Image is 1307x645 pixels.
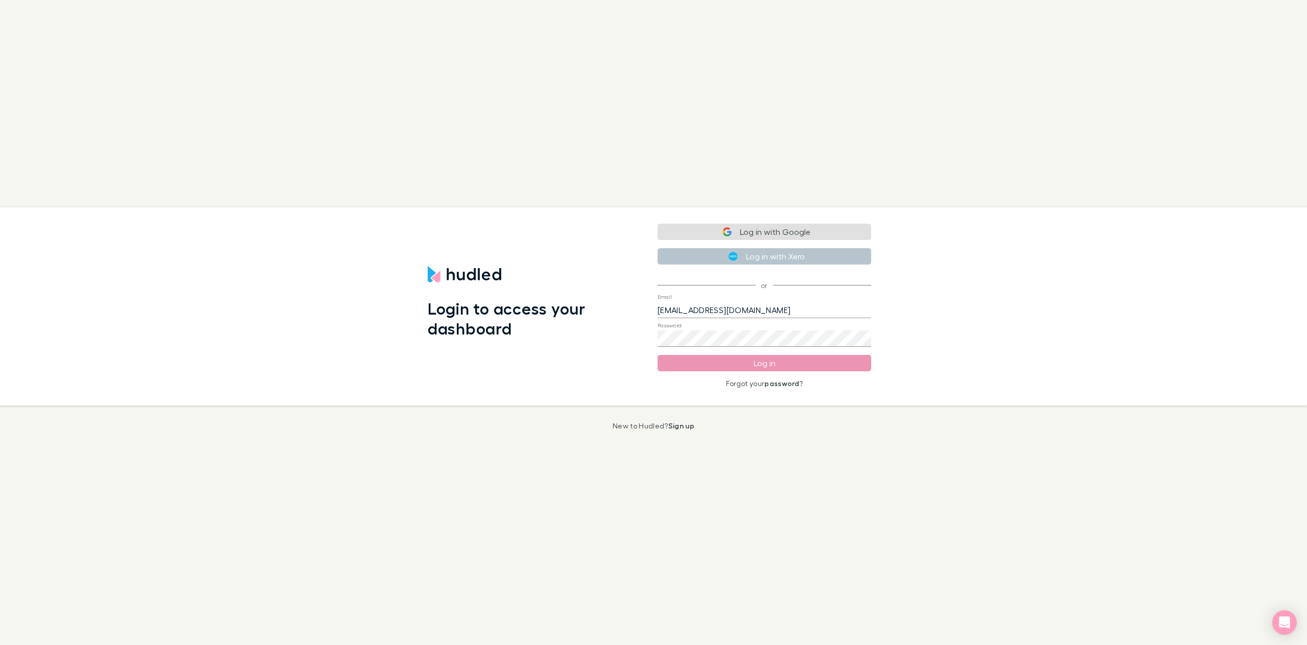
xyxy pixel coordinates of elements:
[658,285,871,285] span: or
[428,266,501,282] img: Hudled's Logo
[613,422,694,430] p: New to Hudled?
[658,355,871,371] button: Log in
[1272,610,1297,635] div: Open Intercom Messenger
[658,379,871,388] p: Forgot your ?
[764,379,799,388] a: password
[658,321,682,329] label: Password
[658,224,871,240] button: Log in with Google
[668,421,694,430] a: Sign up
[658,293,671,300] label: Email
[722,227,732,236] img: Google logo
[428,299,641,338] h1: Login to access your dashboard
[658,248,871,265] button: Log in with Xero
[729,252,738,261] img: Xero's logo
